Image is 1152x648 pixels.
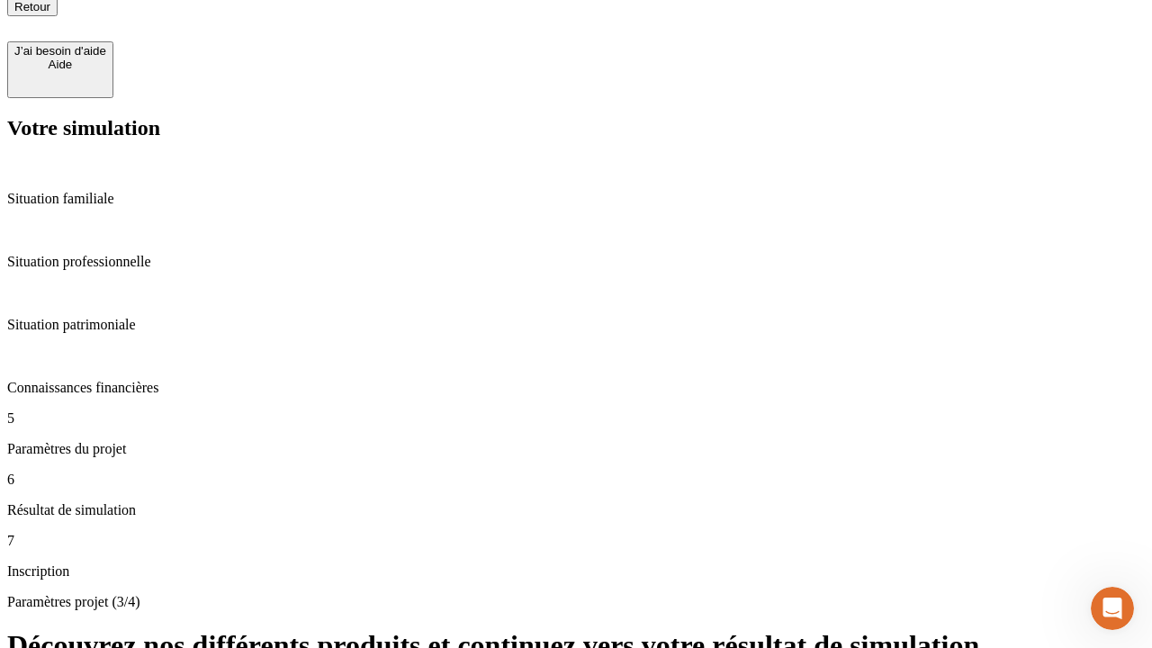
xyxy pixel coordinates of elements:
p: Situation familiale [7,191,1145,207]
p: Inscription [7,563,1145,580]
p: Paramètres projet (3/4) [7,594,1145,610]
p: 6 [7,472,1145,488]
p: Résultat de simulation [7,502,1145,518]
p: 5 [7,410,1145,427]
div: J’ai besoin d'aide [14,44,106,58]
p: Paramètres du projet [7,441,1145,457]
iframe: Intercom live chat [1091,587,1134,630]
p: Connaissances financières [7,380,1145,396]
p: 7 [7,533,1145,549]
p: Situation patrimoniale [7,317,1145,333]
p: Situation professionnelle [7,254,1145,270]
div: Aide [14,58,106,71]
button: J’ai besoin d'aideAide [7,41,113,98]
h2: Votre simulation [7,116,1145,140]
